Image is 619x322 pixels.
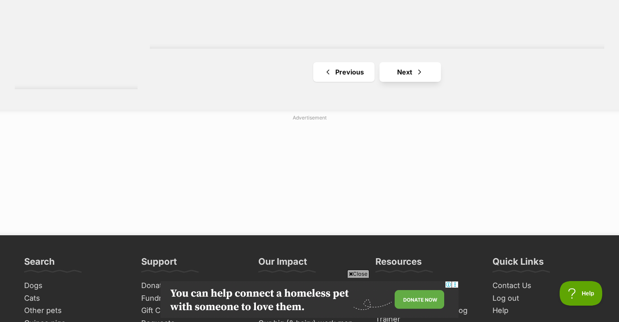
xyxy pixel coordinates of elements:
a: Help [489,304,598,317]
a: Other pets [21,304,130,317]
a: Contact Us [489,279,598,292]
span: Close [347,270,369,278]
a: Gift Cards [138,304,247,317]
h3: Search [24,256,55,272]
a: Donate [138,279,247,292]
h3: Our Impact [258,256,307,272]
a: Dogs [21,279,130,292]
h3: Support [141,256,177,272]
nav: Pagination [150,62,604,82]
h3: Quick Links [492,256,544,272]
h3: Resources [375,256,422,272]
a: Cats [21,292,130,305]
iframe: Help Scout Beacon - Open [560,281,603,306]
a: Log out [489,292,598,305]
a: Next page [380,62,441,82]
iframe: Advertisement [111,125,508,227]
a: Fundraise [138,292,247,305]
a: Previous page [313,62,375,82]
iframe: Advertisement [160,281,459,318]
